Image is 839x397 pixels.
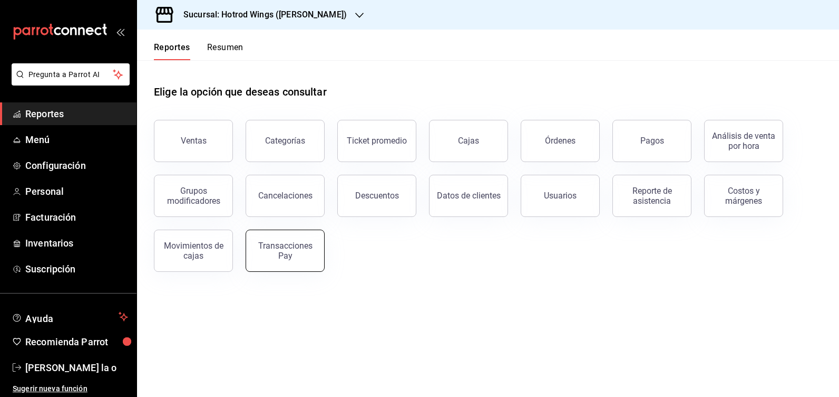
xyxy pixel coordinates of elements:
[154,42,190,60] button: Reportes
[7,77,130,88] a: Pregunta a Parrot AI
[161,241,226,261] div: Movimientos de cajas
[437,191,501,201] div: Datos de clientes
[25,184,128,199] span: Personal
[154,42,243,60] div: navigation tabs
[704,175,783,217] button: Costos y márgenes
[544,191,577,201] div: Usuarios
[347,136,407,146] div: Ticket promedio
[181,136,207,146] div: Ventas
[458,135,480,147] div: Cajas
[154,84,327,100] h1: Elige la opción que deseas consultar
[711,131,776,151] div: Análisis de venta por hora
[355,191,399,201] div: Descuentos
[429,120,508,162] a: Cajas
[25,107,128,121] span: Reportes
[13,383,128,394] span: Sugerir nueva función
[711,186,776,206] div: Costos y márgenes
[246,120,325,162] button: Categorías
[429,175,508,217] button: Datos de clientes
[25,262,128,276] span: Suscripción
[25,158,128,173] span: Configuración
[258,191,313,201] div: Cancelaciones
[25,310,114,323] span: Ayuda
[337,120,416,162] button: Ticket promedio
[25,236,128,250] span: Inventarios
[704,120,783,162] button: Análisis de venta por hora
[619,186,685,206] div: Reporte de asistencia
[640,136,664,146] div: Pagos
[161,186,226,206] div: Grupos modificadores
[207,42,243,60] button: Resumen
[612,175,691,217] button: Reporte de asistencia
[337,175,416,217] button: Descuentos
[25,361,128,375] span: [PERSON_NAME] la o
[612,120,691,162] button: Pagos
[246,175,325,217] button: Cancelaciones
[116,27,124,36] button: open_drawer_menu
[154,175,233,217] button: Grupos modificadores
[545,136,575,146] div: Órdenes
[25,335,128,349] span: Recomienda Parrot
[521,175,600,217] button: Usuarios
[521,120,600,162] button: Órdenes
[154,120,233,162] button: Ventas
[246,230,325,272] button: Transacciones Pay
[265,136,305,146] div: Categorías
[25,133,128,147] span: Menú
[252,241,318,261] div: Transacciones Pay
[154,230,233,272] button: Movimientos de cajas
[12,63,130,86] button: Pregunta a Parrot AI
[25,210,128,224] span: Facturación
[175,8,347,21] h3: Sucursal: Hotrod Wings ([PERSON_NAME])
[28,69,113,80] span: Pregunta a Parrot AI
